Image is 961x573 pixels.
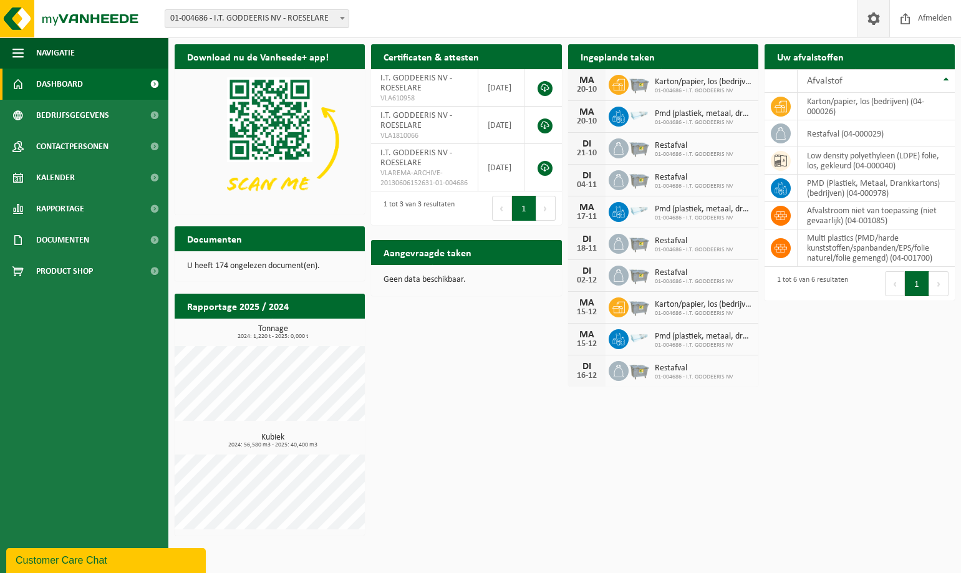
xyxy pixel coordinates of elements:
span: Restafval [655,141,733,151]
td: [DATE] [478,69,525,107]
div: MA [574,75,599,85]
span: Karton/papier, los (bedrijven) [655,300,752,310]
span: 01-004686 - I.T. GODDEERIS NV [655,119,752,127]
button: Previous [885,271,905,296]
div: 16-12 [574,372,599,380]
span: 01-004686 - I.T. GODDEERIS NV [655,342,752,349]
img: LP-SK-00120-HPE-11 [629,200,650,221]
h3: Kubiek [181,433,365,448]
span: I.T. GODDEERIS NV - ROESELARE [380,111,452,130]
span: 01-004686 - I.T. GODDEERIS NV [655,246,733,254]
span: I.T. GODDEERIS NV - ROESELARE [380,148,452,168]
span: 01-004686 - I.T. GODDEERIS NV [655,278,733,286]
span: Bedrijfsgegevens [36,100,109,131]
span: Restafval [655,268,733,278]
span: VLA1810066 [380,131,468,141]
div: 20-10 [574,117,599,126]
td: PMD (Plastiek, Metaal, Drankkartons) (bedrijven) (04-000978) [798,175,955,202]
span: 01-004686 - I.T. GODDEERIS NV [655,183,733,190]
span: Pmd (plastiek, metaal, drankkartons) (bedrijven) [655,332,752,342]
img: WB-2500-GAL-GY-01 [629,296,650,317]
td: low density polyethyleen (LDPE) folie, los, gekleurd (04-000040) [798,147,955,175]
div: 1 tot 6 van 6 resultaten [771,270,848,297]
button: Next [929,271,949,296]
p: U heeft 174 ongelezen document(en). [187,262,352,271]
span: 01-004686 - I.T. GODDEERIS NV [655,214,752,222]
span: Pmd (plastiek, metaal, drankkartons) (bedrijven) [655,109,752,119]
span: Restafval [655,173,733,183]
h2: Download nu de Vanheede+ app! [175,44,341,69]
td: [DATE] [478,107,525,144]
span: I.T. GODDEERIS NV - ROESELARE [380,74,452,93]
h2: Certificaten & attesten [371,44,491,69]
div: DI [574,234,599,244]
div: 20-10 [574,85,599,94]
div: 17-11 [574,213,599,221]
img: WB-2500-GAL-GY-01 [629,137,650,158]
button: Next [536,196,556,221]
span: Restafval [655,364,733,373]
span: VLAREMA-ARCHIVE-20130606152631-01-004686 [380,168,468,188]
div: DI [574,362,599,372]
img: WB-2500-GAL-GY-01 [629,168,650,190]
td: afvalstroom niet van toepassing (niet gevaarlijk) (04-001085) [798,202,955,229]
span: 01-004686 - I.T. GODDEERIS NV [655,87,752,95]
div: 02-12 [574,276,599,285]
span: Navigatie [36,37,75,69]
h2: Uw afvalstoffen [765,44,856,69]
div: DI [574,266,599,276]
span: Rapportage [36,193,84,224]
h2: Rapportage 2025 / 2024 [175,294,301,318]
span: Product Shop [36,256,93,287]
span: Karton/papier, los (bedrijven) [655,77,752,87]
span: Pmd (plastiek, metaal, drankkartons) (bedrijven) [655,205,752,214]
div: 15-12 [574,340,599,349]
div: 18-11 [574,244,599,253]
img: WB-2500-GAL-GY-01 [629,264,650,285]
div: MA [574,330,599,340]
span: Dashboard [36,69,83,100]
span: 01-004686 - I.T. GODDEERIS NV [655,373,733,381]
h2: Documenten [175,226,254,251]
p: Geen data beschikbaar. [384,276,549,284]
span: Contactpersonen [36,131,109,162]
button: 1 [512,196,536,221]
button: Previous [492,196,512,221]
div: DI [574,171,599,181]
img: Download de VHEPlus App [175,69,365,212]
img: WB-2500-GAL-GY-01 [629,232,650,253]
h3: Tonnage [181,325,365,340]
span: VLA610958 [380,94,468,104]
span: 01-004686 - I.T. GODDEERIS NV - ROESELARE [165,10,349,27]
div: MA [574,107,599,117]
td: [DATE] [478,144,525,191]
button: 1 [905,271,929,296]
td: restafval (04-000029) [798,120,955,147]
td: multi plastics (PMD/harde kunststoffen/spanbanden/EPS/folie naturel/folie gemengd) (04-001700) [798,229,955,267]
iframe: chat widget [6,546,208,573]
div: 21-10 [574,149,599,158]
span: 2024: 1,220 t - 2025: 0,000 t [181,334,365,340]
h2: Ingeplande taken [568,44,667,69]
span: Documenten [36,224,89,256]
div: MA [574,203,599,213]
span: Kalender [36,162,75,193]
img: LP-SK-00120-HPE-11 [629,105,650,126]
img: WB-2500-GAL-GY-01 [629,73,650,94]
h2: Aangevraagde taken [371,240,484,264]
div: 04-11 [574,181,599,190]
div: 1 tot 3 van 3 resultaten [377,195,455,222]
img: LP-SK-00120-HPE-11 [629,327,650,349]
span: 01-004686 - I.T. GODDEERIS NV [655,310,752,317]
span: 2024: 56,580 m3 - 2025: 40,400 m3 [181,442,365,448]
td: karton/papier, los (bedrijven) (04-000026) [798,93,955,120]
span: Restafval [655,236,733,246]
span: 01-004686 - I.T. GODDEERIS NV - ROESELARE [165,9,349,28]
div: MA [574,298,599,308]
div: DI [574,139,599,149]
span: Afvalstof [807,76,843,86]
a: Bekijk rapportage [272,318,364,343]
div: 15-12 [574,308,599,317]
span: 01-004686 - I.T. GODDEERIS NV [655,151,733,158]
